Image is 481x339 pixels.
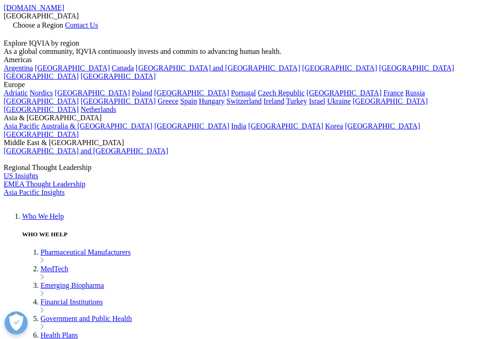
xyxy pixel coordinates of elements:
a: Emerging Biopharma [41,281,104,289]
a: [GEOGRAPHIC_DATA] [248,122,323,130]
a: [GEOGRAPHIC_DATA] [81,97,156,105]
a: Pharmaceutical Manufacturers [41,248,131,256]
a: Hungary [199,97,225,105]
a: Korea [325,122,343,130]
a: MedTech [41,265,68,273]
a: Australia & [GEOGRAPHIC_DATA] [41,122,152,130]
a: Health Plans [41,331,78,339]
div: Explore IQVIA by region [4,39,477,47]
a: [GEOGRAPHIC_DATA] and [GEOGRAPHIC_DATA] [136,64,300,72]
a: Contact Us [65,21,98,29]
a: [GEOGRAPHIC_DATA] [55,89,130,97]
a: Israel [309,97,325,105]
div: Middle East & [GEOGRAPHIC_DATA] [4,139,477,147]
a: Canada [112,64,134,72]
div: As a global community, IQVIA continuously invests and commits to advancing human health. [4,47,477,56]
a: [GEOGRAPHIC_DATA] [353,97,428,105]
a: [GEOGRAPHIC_DATA] [4,72,79,80]
a: [GEOGRAPHIC_DATA] [302,64,377,72]
a: [GEOGRAPHIC_DATA] [81,72,156,80]
a: Switzerland [226,97,261,105]
a: [DOMAIN_NAME] [4,4,64,12]
a: [GEOGRAPHIC_DATA] [154,122,229,130]
a: [GEOGRAPHIC_DATA] [4,130,79,138]
button: Open Preferences [5,311,28,334]
a: Adriatic [4,89,28,97]
a: [GEOGRAPHIC_DATA] [35,64,110,72]
a: Russia [406,89,425,97]
a: [GEOGRAPHIC_DATA] [345,122,420,130]
a: [GEOGRAPHIC_DATA] [379,64,454,72]
a: [GEOGRAPHIC_DATA] and [GEOGRAPHIC_DATA] [4,147,168,155]
a: Asia Pacific Insights [4,188,64,196]
a: Portugal [231,89,256,97]
a: Government and Public Health [41,315,132,322]
h5: WHO WE HELP [22,231,477,238]
a: Poland [132,89,152,97]
a: [GEOGRAPHIC_DATA] [154,89,229,97]
a: US Insights [4,172,38,180]
a: [GEOGRAPHIC_DATA] [4,97,79,105]
a: France [383,89,404,97]
span: Choose a Region [13,21,63,29]
a: Greece [157,97,178,105]
div: Americas [4,56,477,64]
a: Who We Help [22,212,64,220]
a: India [231,122,246,130]
a: [GEOGRAPHIC_DATA] [307,89,382,97]
a: EMEA Thought Leadership [4,180,85,188]
a: Ukraine [327,97,351,105]
a: Financial Institutions [41,298,103,306]
div: Europe [4,81,477,89]
div: Regional Thought Leadership [4,164,477,172]
a: Spain [180,97,197,105]
div: Asia & [GEOGRAPHIC_DATA] [4,114,477,122]
a: Czech Republic [258,89,305,97]
div: [GEOGRAPHIC_DATA] [4,12,477,20]
a: Nordics [29,89,53,97]
a: [GEOGRAPHIC_DATA] [4,105,79,113]
a: Netherlands [81,105,116,113]
a: Ireland [263,97,284,105]
a: Turkey [286,97,307,105]
a: Asia Pacific [4,122,40,130]
a: Argentina [4,64,33,72]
